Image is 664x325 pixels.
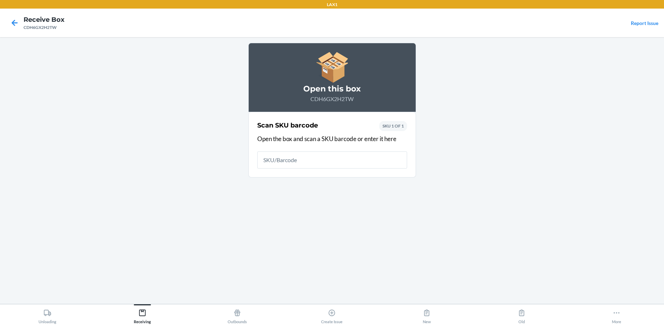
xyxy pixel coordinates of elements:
div: New [423,306,431,324]
div: Old [518,306,526,324]
div: Receiving [134,306,151,324]
div: CDH6GX2H2TW [24,24,65,31]
button: Old [474,304,569,324]
h4: Receive Box [24,15,65,24]
p: Open the box and scan a SKU barcode or enter it here [257,134,407,144]
p: SKU 1 OF 1 [382,123,404,129]
input: SKU/Barcode [257,151,407,169]
a: Report Issue [631,20,658,26]
h2: Scan SKU barcode [257,121,318,130]
p: CDH6GX2H2TW [257,95,407,103]
button: Outbounds [190,304,285,324]
button: Receiving [95,304,190,324]
div: Unloading [39,306,56,324]
button: More [569,304,664,324]
div: Create Issue [321,306,343,324]
div: More [612,306,621,324]
p: LAX1 [327,1,338,8]
button: New [379,304,474,324]
button: Create Issue [285,304,380,324]
div: Outbounds [228,306,247,324]
h3: Open this box [257,83,407,95]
